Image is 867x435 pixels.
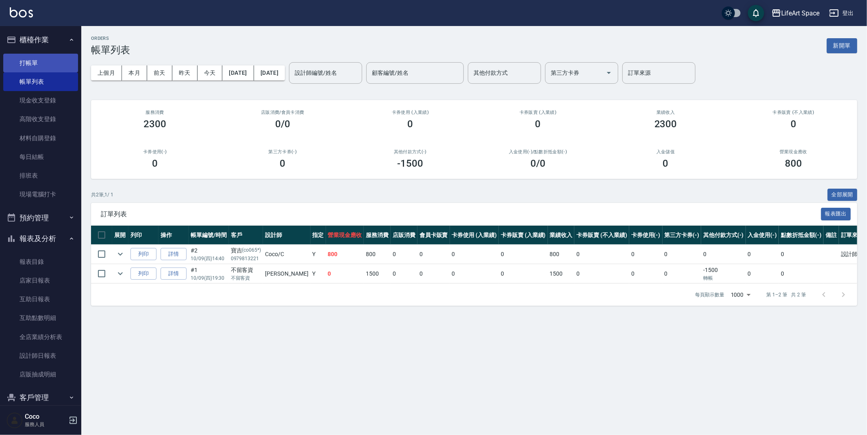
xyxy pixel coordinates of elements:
td: Coco /C [263,245,310,264]
td: 0 [779,245,824,264]
p: 0979813221 [231,255,261,262]
button: 列印 [130,248,156,261]
button: [DATE] [222,65,254,80]
a: 店販抽成明細 [3,365,78,384]
a: 報表匯出 [821,210,851,217]
td: 0 [326,264,364,283]
td: 0 [746,264,779,283]
th: 入金使用(-) [746,226,779,245]
h3: 0 [791,118,796,130]
p: 10/09 (四) 14:40 [191,255,227,262]
a: 全店業績分析表 [3,328,78,346]
td: 0 [499,245,548,264]
th: 卡券販賣 (入業績) [499,226,548,245]
button: 上個月 [91,65,122,80]
td: 1500 [364,264,391,283]
td: 0 [746,245,779,264]
div: 不留客資 [231,266,261,274]
button: 前天 [147,65,172,80]
th: 店販消費 [391,226,417,245]
img: Logo [10,7,33,17]
button: 登出 [826,6,857,21]
button: [DATE] [254,65,285,80]
th: 服務消費 [364,226,391,245]
button: Open [602,66,615,79]
td: 0 [391,245,417,264]
h3: 0 [663,158,669,169]
td: 0 [629,245,663,264]
h2: 卡券使用(-) [101,149,209,154]
h3: 800 [785,158,802,169]
h3: 0 /0 [530,158,545,169]
a: 打帳單 [3,54,78,72]
h3: 0/0 [275,118,290,130]
th: 第三方卡券(-) [663,226,702,245]
button: 櫃檯作業 [3,29,78,50]
h2: ORDERS [91,36,130,41]
h2: 入金使用(-) /點數折抵金額(-) [484,149,592,154]
button: LifeArt Space [768,5,823,22]
p: 不留客資 [231,274,261,282]
td: #1 [189,264,229,283]
th: 展開 [112,226,128,245]
a: 新開單 [827,41,857,49]
a: 帳單列表 [3,72,78,91]
a: 排班表 [3,166,78,185]
a: 每日結帳 [3,148,78,166]
button: 客戶管理 [3,387,78,408]
td: Y [311,264,326,283]
td: 0 [574,264,629,283]
td: 0 [779,264,824,283]
th: 設計師 [263,226,310,245]
a: 互助點數明細 [3,309,78,327]
button: 列印 [130,268,156,280]
p: 每頁顯示數量 [695,291,724,298]
td: 800 [548,245,575,264]
h3: 2300 [654,118,677,130]
a: 現金收支登錄 [3,91,78,110]
td: 0 [417,264,450,283]
td: #2 [189,245,229,264]
div: LifeArt Space [781,8,819,18]
th: 操作 [159,226,189,245]
th: 指定 [311,226,326,245]
th: 點數折抵金額(-) [779,226,824,245]
h2: 卡券販賣 (入業績) [484,110,592,115]
h3: 服務消費 [101,110,209,115]
td: 0 [629,264,663,283]
h2: 第三方卡券(-) [228,149,337,154]
h2: 店販消費 /會員卡消費 [228,110,337,115]
td: 0 [663,264,702,283]
h3: -1500 [398,158,424,169]
h5: Coco [25,413,66,421]
td: 1500 [548,264,575,283]
span: 訂單列表 [101,210,821,218]
img: Person [7,412,23,428]
h3: 2300 [143,118,166,130]
h2: 入金儲值 [612,149,720,154]
div: 1000 [728,284,754,306]
td: 0 [450,264,499,283]
a: 店家日報表 [3,271,78,290]
a: 報表目錄 [3,252,78,271]
p: 轉帳 [703,274,744,282]
a: 材料自購登錄 [3,129,78,148]
th: 業績收入 [548,226,575,245]
h2: 其他付款方式(-) [356,149,464,154]
th: 會員卡販賣 [417,226,450,245]
h3: 0 [407,118,413,130]
p: (co065*) [242,246,261,255]
h2: 營業現金應收 [739,149,847,154]
h2: 卡券使用 (入業績) [356,110,464,115]
th: 其他付款方式(-) [701,226,746,245]
h3: 帳單列表 [91,44,130,56]
a: 現場電腦打卡 [3,185,78,204]
button: 全部展開 [828,189,858,201]
a: 互助日報表 [3,290,78,309]
button: expand row [114,248,126,260]
td: 0 [391,264,417,283]
th: 客戶 [229,226,263,245]
h2: 卡券販賣 (不入業績) [739,110,847,115]
th: 卡券使用(-) [629,226,663,245]
h3: 0 [152,158,158,169]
